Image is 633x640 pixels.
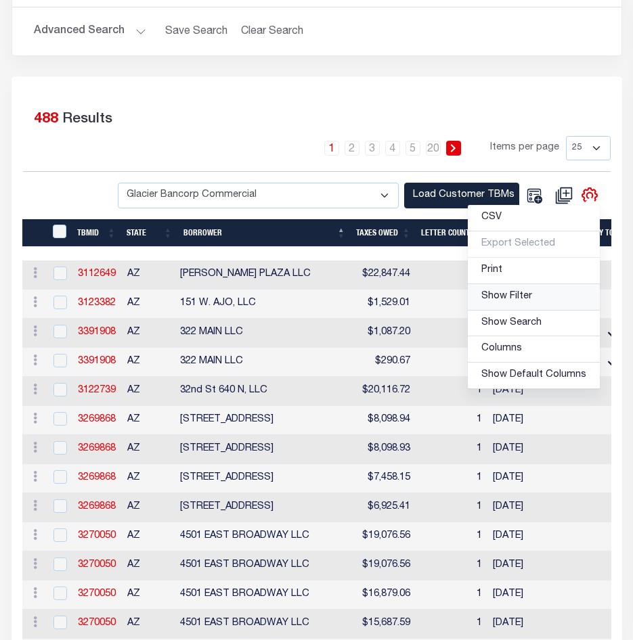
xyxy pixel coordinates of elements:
[468,258,600,284] a: Print
[78,473,116,482] a: 3269868
[416,580,487,610] td: 1
[175,290,351,319] td: 151 W. AJO, LLC
[236,18,309,45] button: Clear Search
[78,269,116,279] a: 3112649
[122,610,175,639] td: AZ
[78,444,116,453] a: 3269868
[481,212,502,222] span: CSV
[78,327,116,337] a: 3391908
[122,551,175,580] td: AZ
[78,298,116,308] a: 3123382
[351,610,416,639] td: $15,687.59
[175,435,351,464] td: [STREET_ADDRESS]
[416,551,487,580] td: 1
[416,435,487,464] td: 1
[487,464,575,493] td: [DATE]
[178,219,351,247] th: BORROWER: activate to sort column descending
[416,319,487,348] td: 1
[351,260,416,290] td: $22,847.44
[481,344,522,353] span: Columns
[487,493,575,522] td: [DATE]
[175,260,351,290] td: [PERSON_NAME] PLAZA LLC
[416,348,487,377] td: 1
[351,435,416,464] td: $8,098.93
[78,415,116,424] a: 3269868
[72,219,121,247] th: TBMID: activate to sort column ascending
[78,531,116,541] a: 3270050
[468,205,600,231] a: CSV
[416,377,487,406] td: 1
[487,522,575,551] td: [DATE]
[404,183,519,209] button: Load Customer TBMs
[351,348,416,377] td: $290.67
[416,522,487,551] td: 1
[426,141,441,156] a: 20
[416,290,487,319] td: 1
[385,141,400,156] a: 4
[78,386,116,395] a: 3122739
[122,580,175,610] td: AZ
[78,618,116,628] a: 3270050
[416,406,487,435] td: 1
[175,319,351,348] td: 322 MAIN LLC
[406,141,420,156] a: 5
[175,493,351,522] td: [STREET_ADDRESS]
[468,284,600,311] a: Show Filter
[122,290,175,319] td: AZ
[175,406,351,435] td: [STREET_ADDRESS]
[351,522,416,551] td: $19,076.56
[175,580,351,610] td: 4501 EAST BROADWAY LLC
[351,377,416,406] td: $20,116.72
[351,406,416,435] td: $8,098.94
[157,18,236,45] button: Save Search
[34,18,146,45] button: Advanced Search
[175,610,351,639] td: 4501 EAST BROADWAY LLC
[122,377,175,406] td: AZ
[487,551,575,580] td: [DATE]
[78,589,116,599] a: 3270050
[175,551,351,580] td: 4501 EAST BROADWAY LLC
[351,580,416,610] td: $16,879.06
[481,292,532,301] span: Show Filter
[487,580,575,610] td: [DATE]
[416,610,487,639] td: 1
[468,336,600,363] a: Columns
[487,610,575,639] td: [DATE]
[490,141,559,156] span: Items per page
[351,319,416,348] td: $1,087.20
[122,435,175,464] td: AZ
[345,141,359,156] a: 2
[351,551,416,580] td: $19,076.56
[351,219,416,247] th: TAXES OWED: activate to sort column ascending
[365,141,380,156] a: 3
[122,319,175,348] td: AZ
[487,406,575,435] td: [DATE]
[175,522,351,551] td: 4501 EAST BROADWAY LLC
[481,370,586,380] span: Show Default Columns
[122,493,175,522] td: AZ
[416,493,487,522] td: 1
[122,260,175,290] td: AZ
[481,318,542,327] span: Show Search
[351,493,416,522] td: $6,925.41
[468,363,600,389] a: Show Default Columns
[487,435,575,464] td: [DATE]
[122,406,175,435] td: AZ
[34,112,58,127] span: 488
[351,290,416,319] td: $1,529.01
[416,260,487,290] td: 1
[324,141,339,156] a: 1
[78,357,116,366] a: 3391908
[175,348,351,377] td: 322 MAIN LLC
[416,219,487,247] th: LETTER COUNT: activate to sort column ascending
[416,464,487,493] td: 1
[122,348,175,377] td: AZ
[175,377,351,406] td: 32nd St 640 N, LLC
[122,522,175,551] td: AZ
[481,265,502,275] span: Print
[351,464,416,493] td: $7,458.15
[78,560,116,570] a: 3270050
[121,219,177,247] th: STATE: activate to sort column ascending
[175,464,351,493] td: [STREET_ADDRESS]
[122,464,175,493] td: AZ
